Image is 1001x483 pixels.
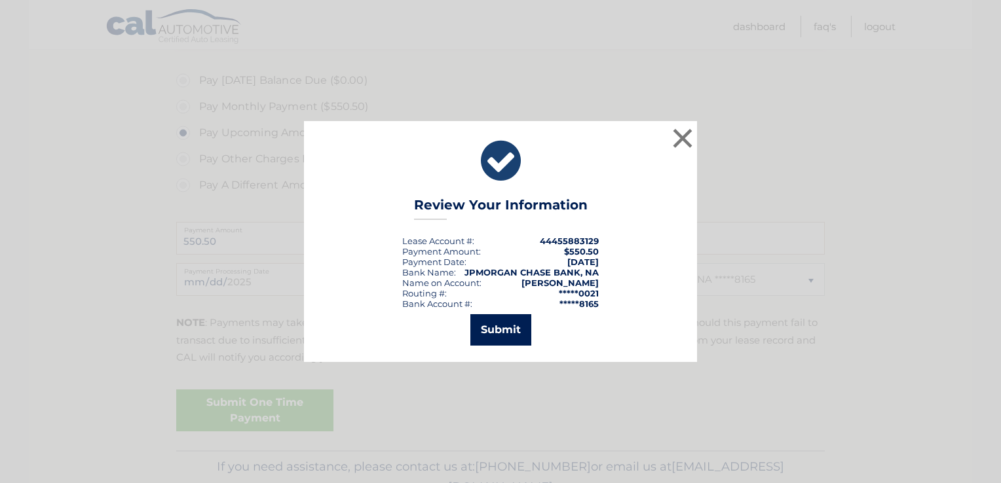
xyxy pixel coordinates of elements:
div: Routing #: [402,288,447,298]
div: Payment Amount: [402,246,481,257]
div: : [402,257,466,267]
h3: Review Your Information [414,197,588,220]
span: Payment Date [402,257,464,267]
div: Bank Account #: [402,298,472,309]
button: × [670,125,696,151]
strong: [PERSON_NAME] [521,277,599,288]
button: Submit [470,314,531,346]
strong: 44455883129 [540,236,599,246]
strong: JPMORGAN CHASE BANK, NA [464,267,599,277]
div: Lease Account #: [402,236,474,246]
div: Name on Account: [402,277,482,288]
span: $550.50 [564,246,599,257]
div: Bank Name: [402,267,456,277]
span: [DATE] [567,257,599,267]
